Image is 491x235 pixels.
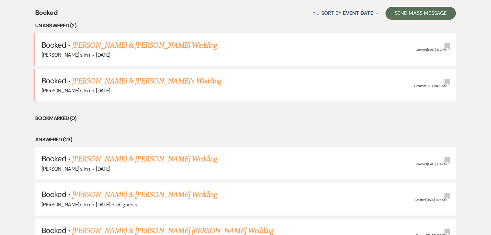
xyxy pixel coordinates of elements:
[42,52,90,58] span: [PERSON_NAME]'s Inn
[414,84,446,88] span: Created: [DATE] 8:09 AM
[72,75,221,87] a: [PERSON_NAME] & [PERSON_NAME]'s Wedding
[42,201,90,208] span: [PERSON_NAME]'s Inn
[72,189,217,201] a: [PERSON_NAME] & [PERSON_NAME] Wedding
[42,165,90,172] span: [PERSON_NAME]'s Inn
[42,76,66,86] span: Booked
[42,154,66,164] span: Booked
[96,165,110,172] span: [DATE]
[42,40,66,50] span: Booked
[310,5,381,22] button: Sort By Event Date
[72,40,217,51] a: [PERSON_NAME] & [PERSON_NAME] Wedding
[35,22,456,30] li: Unanswered (2)
[42,87,90,94] span: [PERSON_NAME]'s Inn
[343,10,373,16] span: Event Date
[96,52,110,58] span: [DATE]
[416,48,446,52] span: Created: [DATE] 1:22 PM
[35,114,456,123] li: Bookmarked (0)
[96,201,110,208] span: [DATE]
[42,189,66,199] span: Booked
[35,136,456,144] li: Answered (23)
[96,87,110,94] span: [DATE]
[72,153,217,165] a: [PERSON_NAME] & [PERSON_NAME] Wedding
[385,7,456,20] button: Send Mass Message
[312,10,320,16] span: ↑↓
[35,8,57,22] span: Booked
[116,201,137,208] span: 50 guests
[416,162,446,166] span: Created: [DATE] 1:34 PM
[414,197,446,202] span: Created: [DATE] 8:46 AM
